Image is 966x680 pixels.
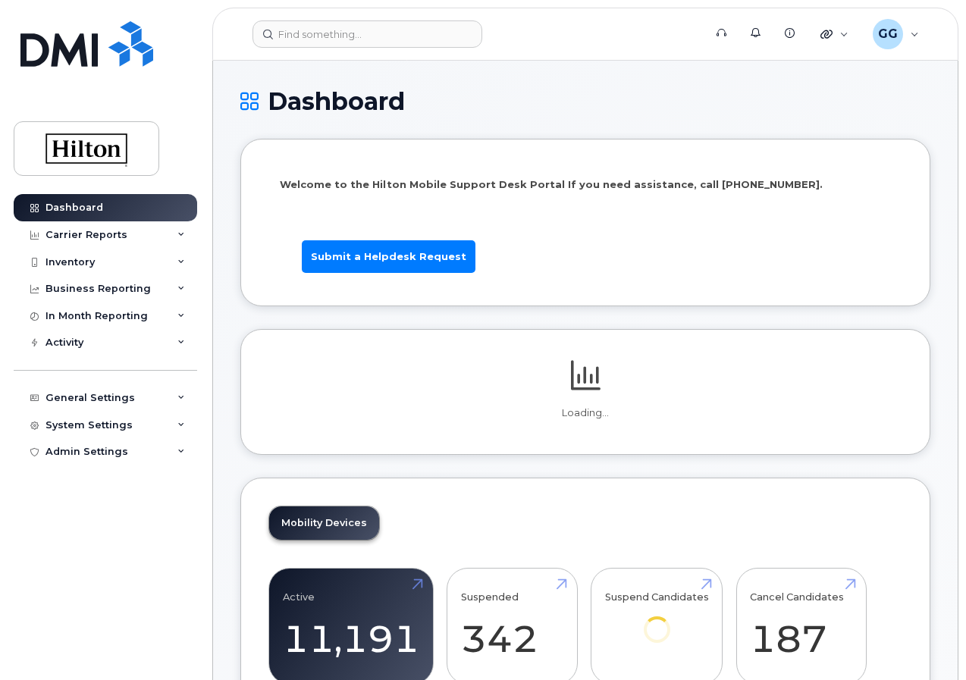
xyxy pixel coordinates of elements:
a: Submit a Helpdesk Request [302,240,475,273]
p: Loading... [268,406,902,420]
p: Welcome to the Hilton Mobile Support Desk Portal If you need assistance, call [PHONE_NUMBER]. [280,177,891,192]
a: Suspended 342 [461,576,563,676]
a: Suspend Candidates [605,576,709,663]
a: Active 11,191 [283,576,419,676]
a: Mobility Devices [269,506,379,540]
a: Cancel Candidates 187 [750,576,852,676]
h1: Dashboard [240,88,930,114]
